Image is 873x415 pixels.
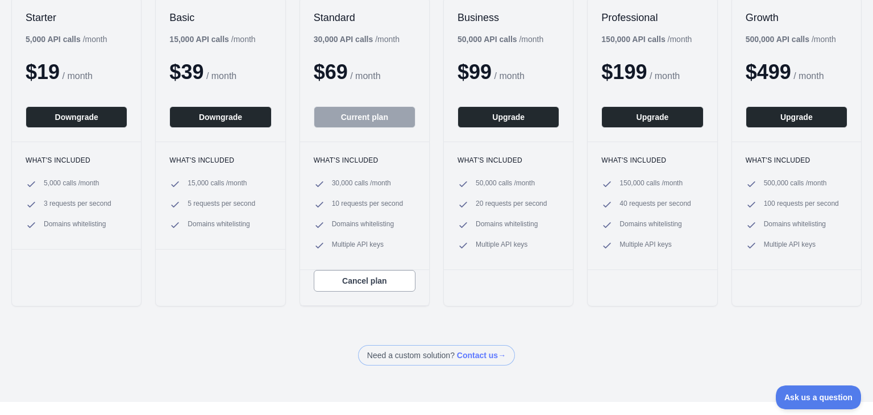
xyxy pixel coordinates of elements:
h3: What's included [458,156,559,165]
h3: What's included [746,156,847,165]
h3: What's included [601,156,703,165]
iframe: Toggle Customer Support [776,385,862,409]
h3: What's included [314,156,415,165]
span: 30,000 calls / month [332,179,391,190]
span: 150,000 calls / month [620,179,683,190]
span: 50,000 calls / month [476,179,535,190]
